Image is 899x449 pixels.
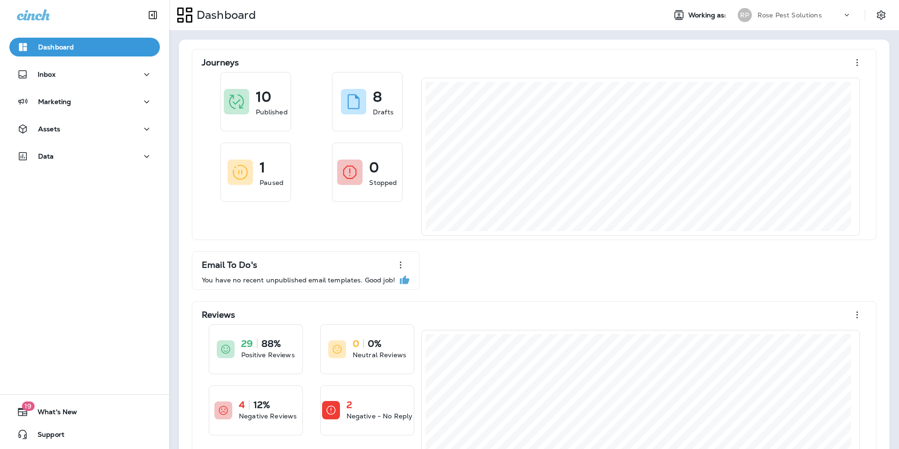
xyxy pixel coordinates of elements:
p: 4 [239,400,245,409]
p: Neutral Reviews [353,350,406,360]
button: Support [9,425,160,444]
p: 29 [241,339,253,348]
p: Drafts [373,107,394,117]
button: Assets [9,120,160,138]
p: 0 [353,339,359,348]
button: Marketing [9,92,160,111]
button: Collapse Sidebar [140,6,166,24]
p: Positive Reviews [241,350,295,360]
p: 8 [373,92,382,102]
p: Published [256,107,288,117]
button: Data [9,147,160,166]
p: 88% [261,339,281,348]
p: Negative - No Reply [347,411,413,421]
p: Reviews [202,310,235,320]
p: Inbox [38,71,55,78]
p: Rose Pest Solutions [757,11,822,19]
span: Working as: [688,11,728,19]
p: Data [38,152,54,160]
p: 2 [347,400,352,409]
p: 10 [256,92,271,102]
p: Marketing [38,98,71,105]
p: Email To Do's [202,260,257,270]
span: 19 [22,401,34,411]
span: What's New [28,408,77,419]
p: Assets [38,125,60,133]
p: 1 [260,163,265,172]
button: Inbox [9,65,160,84]
p: 0 [369,163,379,172]
div: RP [738,8,752,22]
button: Dashboard [9,38,160,56]
p: Paused [260,178,284,187]
p: Journeys [202,58,239,67]
p: You have no recent unpublished email templates. Good job! [202,276,395,284]
p: Negative Reviews [239,411,297,421]
p: Dashboard [38,43,74,51]
p: Dashboard [193,8,256,22]
button: Settings [873,7,890,24]
p: 0% [368,339,381,348]
p: Stopped [369,178,397,187]
button: 19What's New [9,402,160,421]
span: Support [28,431,64,442]
p: 12% [253,400,270,409]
